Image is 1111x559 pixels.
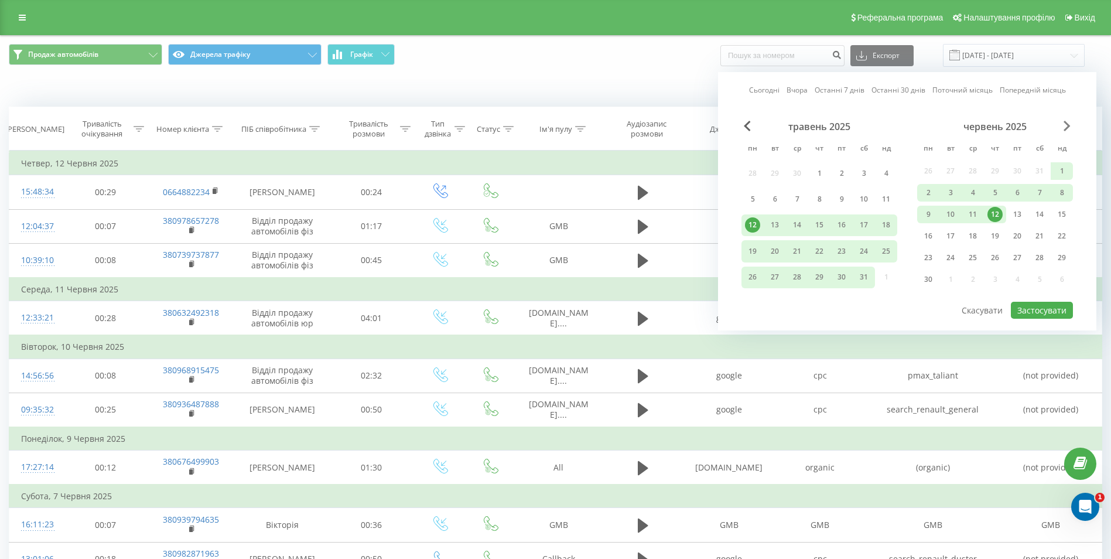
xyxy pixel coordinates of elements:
[939,206,962,223] div: вт 10 черв 2025 р.
[1051,184,1073,202] div: нд 8 черв 2025 р.
[853,162,875,184] div: сб 3 трав 2025 р.
[878,217,894,233] div: 18
[833,141,850,158] abbr: п’ятниця
[1010,250,1025,265] div: 27
[939,249,962,267] div: вт 24 черв 2025 р.
[329,393,413,427] td: 00:50
[745,244,760,259] div: 19
[789,270,805,285] div: 28
[163,364,219,376] a: 380968915475
[683,451,774,485] td: [DOMAIN_NAME]
[477,124,500,134] div: Статус
[917,121,1073,132] div: червень 2025
[853,214,875,236] div: сб 17 трав 2025 р.
[962,249,984,267] div: ср 25 черв 2025 р.
[850,45,914,66] button: Експорт
[856,192,871,207] div: 10
[529,398,589,420] span: [DOMAIN_NAME]....
[1051,249,1073,267] div: нд 29 черв 2025 р.
[235,359,329,393] td: Відділ продажу автомобілів фіз
[987,207,1003,222] div: 12
[787,84,808,96] a: Вчора
[1054,163,1069,179] div: 1
[875,214,897,236] div: нд 18 трав 2025 р.
[875,188,897,210] div: нд 11 трав 2025 р.
[1006,227,1028,245] div: пт 20 черв 2025 р.
[235,451,329,485] td: [PERSON_NAME]
[329,175,413,209] td: 00:24
[350,50,373,59] span: Графік
[683,393,774,427] td: google
[965,250,980,265] div: 25
[683,508,774,542] td: GMB
[943,250,958,265] div: 24
[786,240,808,262] div: ср 21 трав 2025 р.
[921,207,936,222] div: 9
[878,166,894,181] div: 4
[63,243,148,278] td: 00:08
[984,184,1006,202] div: чт 5 черв 2025 р.
[964,141,982,158] abbr: середа
[683,209,774,243] td: GMB
[63,508,148,542] td: 00:07
[917,227,939,245] div: пн 16 черв 2025 р.
[21,215,52,238] div: 12:04:37
[834,217,849,233] div: 16
[856,166,871,181] div: 3
[745,192,760,207] div: 5
[1028,227,1051,245] div: сб 21 черв 2025 р.
[515,209,603,243] td: GMB
[830,162,853,184] div: пт 2 трав 2025 р.
[1010,185,1025,200] div: 6
[21,398,52,421] div: 09:35:32
[866,508,1000,542] td: GMB
[812,192,827,207] div: 8
[1075,13,1095,22] span: Вихід
[987,185,1003,200] div: 5
[329,243,413,278] td: 00:45
[710,124,743,134] div: Джерело
[866,359,1000,393] td: pmax_taliant
[744,141,761,158] abbr: понеділок
[9,44,162,65] button: Продаж автомобілів
[921,229,936,244] div: 16
[986,141,1004,158] abbr: четвер
[1051,206,1073,223] div: нд 15 черв 2025 р.
[786,188,808,210] div: ср 7 трав 2025 р.
[834,192,849,207] div: 9
[812,166,827,181] div: 1
[329,209,413,243] td: 01:17
[917,249,939,267] div: пн 23 черв 2025 р.
[21,513,52,536] div: 16:11:23
[789,244,805,259] div: 21
[1032,229,1047,244] div: 21
[749,84,780,96] a: Сьогодні
[877,141,895,158] abbr: неділя
[21,180,52,203] div: 15:48:34
[943,207,958,222] div: 10
[808,267,830,288] div: чт 29 трав 2025 р.
[1000,451,1102,485] td: (not provided)
[9,335,1102,359] td: Вівторок, 10 Червня 2025
[529,307,589,329] span: [DOMAIN_NAME]....
[830,214,853,236] div: пт 16 трав 2025 р.
[774,359,865,393] td: cpc
[63,451,148,485] td: 00:12
[1010,207,1025,222] div: 13
[515,508,603,542] td: GMB
[73,119,131,139] div: Тривалість очікування
[1095,493,1105,502] span: 1
[788,141,806,158] abbr: середа
[1032,207,1047,222] div: 14
[943,185,958,200] div: 3
[1051,227,1073,245] div: нд 22 черв 2025 р.
[987,250,1003,265] div: 26
[63,393,148,427] td: 00:25
[853,240,875,262] div: сб 24 трав 2025 р.
[984,227,1006,245] div: чт 19 черв 2025 р.
[1032,185,1047,200] div: 7
[9,278,1102,301] td: Середа, 11 Червня 2025
[1032,250,1047,265] div: 28
[741,240,764,262] div: пн 19 трав 2025 р.
[808,188,830,210] div: чт 8 трав 2025 р.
